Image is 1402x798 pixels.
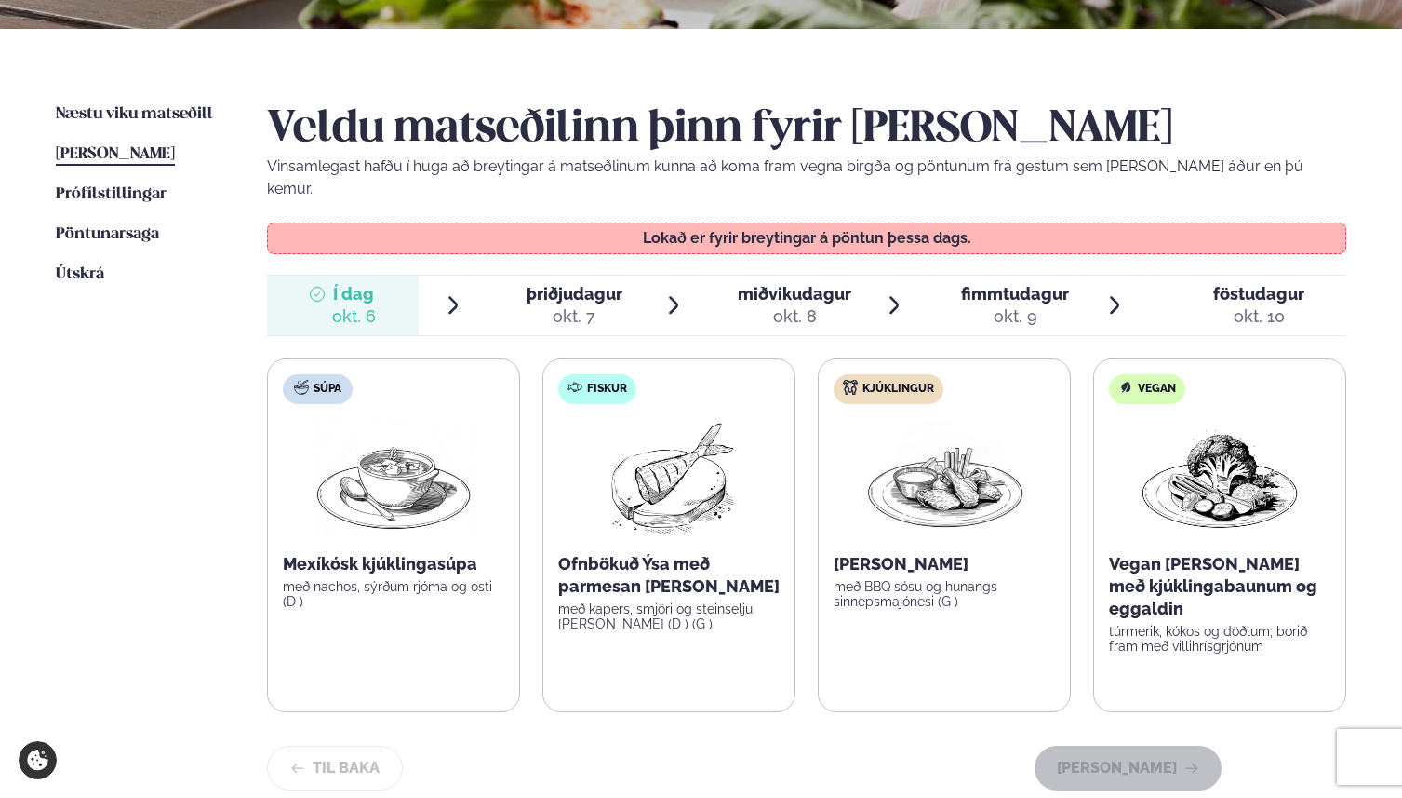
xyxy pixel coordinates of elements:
[312,419,475,538] img: Soup.png
[587,382,627,397] span: Fiskur
[56,186,167,202] span: Prófílstillingar
[283,553,504,575] p: Mexíkósk kjúklingasúpa
[567,380,582,395] img: fish.svg
[862,419,1026,538] img: Chicken-wings-legs.png
[332,305,376,328] div: okt. 6
[834,553,1055,575] p: [PERSON_NAME]
[1213,284,1304,304] span: föstudagur
[19,741,57,779] a: Cookie settings
[267,103,1346,156] h2: Veldu matseðilinn þinn fyrir [PERSON_NAME]
[527,305,622,328] div: okt. 7
[1109,624,1330,654] p: túrmerik, kókos og döðlum, borið fram með villihrísgrjónum
[862,382,934,397] span: Kjúklingur
[56,103,213,126] a: Næstu viku matseðill
[56,264,104,286] a: Útskrá
[332,283,376,305] span: Í dag
[56,183,167,206] a: Prófílstillingar
[294,380,309,395] img: soup.svg
[314,382,341,397] span: Súpa
[56,143,175,166] a: [PERSON_NAME]
[558,553,780,598] p: Ofnbökuð Ýsa með parmesan [PERSON_NAME]
[738,284,851,304] span: miðvikudagur
[738,305,851,328] div: okt. 8
[1109,553,1330,620] p: Vegan [PERSON_NAME] með kjúklingabaunum og eggaldin
[56,146,175,162] span: [PERSON_NAME]
[56,106,213,122] span: Næstu viku matseðill
[1213,305,1304,328] div: okt. 10
[587,419,752,538] img: Fish.png
[834,579,1055,609] p: með BBQ sósu og hunangs sinnepsmajónesi (G )
[283,579,504,609] p: með nachos, sýrðum rjóma og osti (D )
[56,266,104,282] span: Útskrá
[56,223,159,246] a: Pöntunarsaga
[1138,419,1302,538] img: Vegan.png
[1035,746,1222,791] button: [PERSON_NAME]
[56,226,159,242] span: Pöntunarsaga
[961,305,1069,328] div: okt. 9
[843,380,858,395] img: chicken.svg
[1118,380,1133,395] img: Vegan.svg
[287,231,1328,246] p: Lokað er fyrir breytingar á pöntun þessa dags.
[527,284,622,304] span: þriðjudagur
[558,602,780,631] p: með kapers, smjöri og steinselju [PERSON_NAME] (D ) (G )
[267,746,403,791] button: Til baka
[1138,382,1176,397] span: Vegan
[267,156,1346,200] p: Vinsamlegast hafðu í huga að breytingar á matseðlinum kunna að koma fram vegna birgða og pöntunum...
[961,284,1069,304] span: fimmtudagur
